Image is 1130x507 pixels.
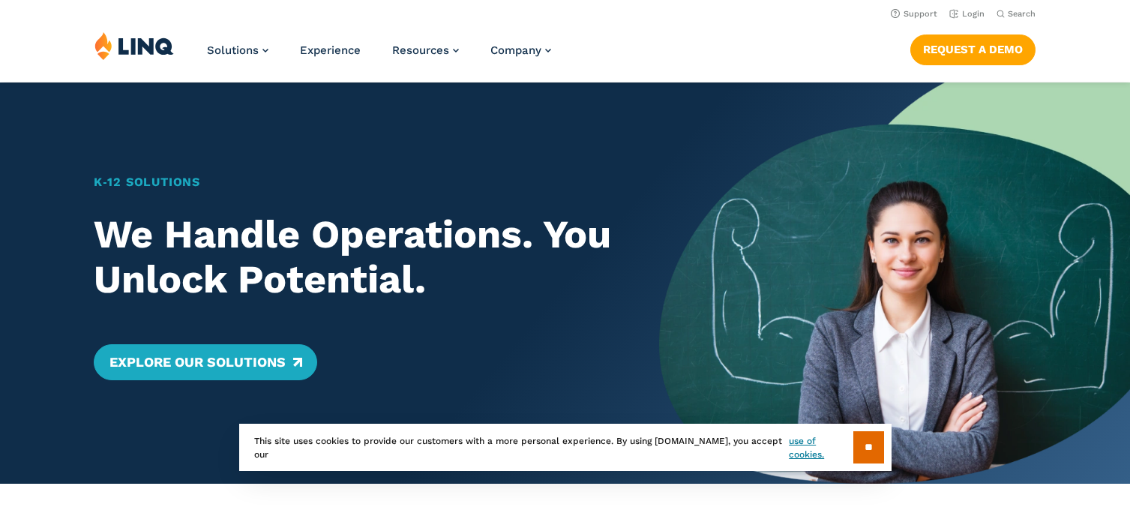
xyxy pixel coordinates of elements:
[300,43,361,57] a: Experience
[910,34,1036,64] a: Request a Demo
[392,43,449,57] span: Resources
[94,173,613,191] h1: K‑12 Solutions
[94,31,174,60] img: LINQ | K‑12 Software
[910,31,1036,64] nav: Button Navigation
[207,31,551,81] nav: Primary Navigation
[997,8,1036,19] button: Open Search Bar
[490,43,551,57] a: Company
[207,43,268,57] a: Solutions
[949,9,985,19] a: Login
[94,212,613,302] h2: We Handle Operations. You Unlock Potential.
[392,43,459,57] a: Resources
[207,43,259,57] span: Solutions
[239,424,892,471] div: This site uses cookies to provide our customers with a more personal experience. By using [DOMAIN...
[789,434,853,461] a: use of cookies.
[891,9,937,19] a: Support
[1008,9,1036,19] span: Search
[94,344,316,380] a: Explore Our Solutions
[490,43,541,57] span: Company
[659,82,1130,484] img: Home Banner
